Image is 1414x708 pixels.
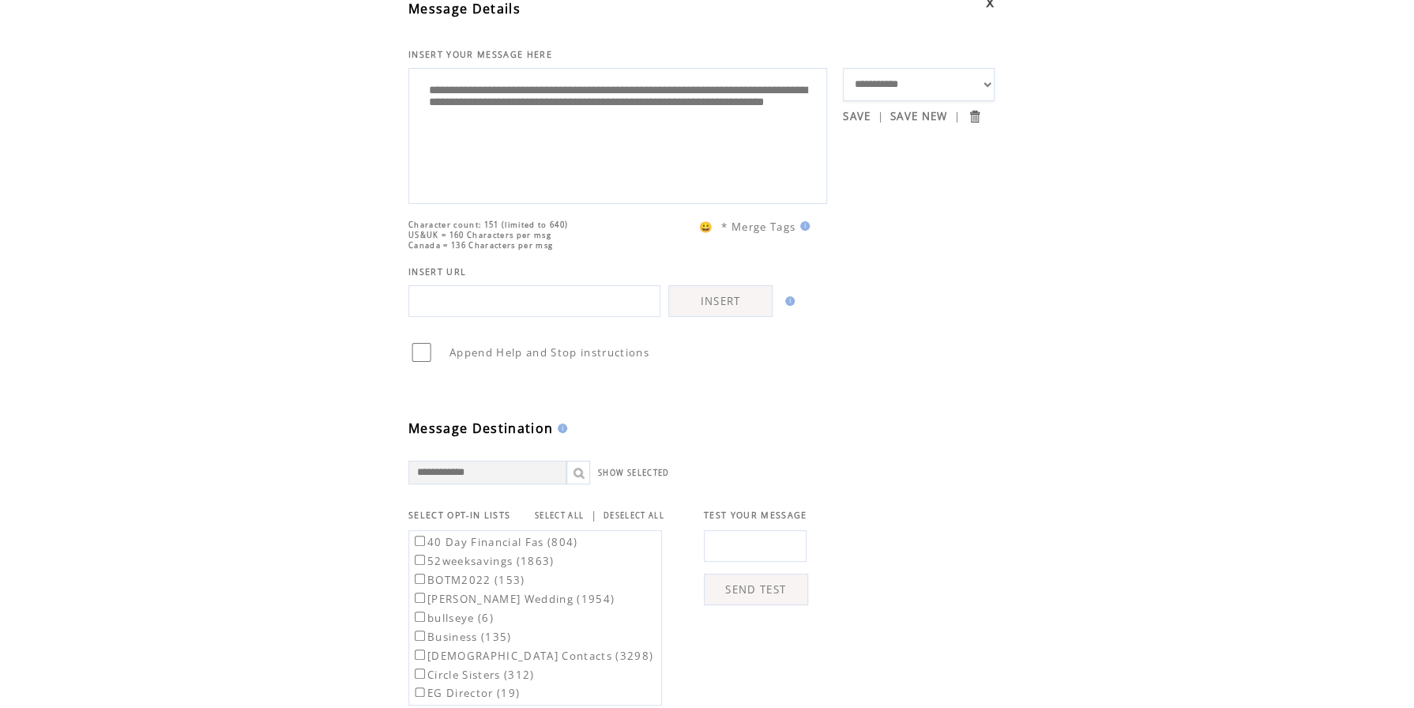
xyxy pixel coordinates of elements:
[408,220,568,230] span: Character count: 151 (limited to 640)
[668,285,773,317] a: INSERT
[408,510,510,521] span: SELECT OPT-IN LISTS
[553,424,567,433] img: help.gif
[408,240,553,250] span: Canada = 136 Characters per msg
[408,420,553,437] span: Message Destination
[704,574,808,605] a: SEND TEST
[412,573,525,587] label: BOTM2022 (153)
[412,686,520,700] label: EG Director (19)
[412,535,578,549] label: 40 Day Financial Fas (804)
[415,687,425,698] input: EG Director (19)
[415,612,425,622] input: bullseye (6)
[415,593,425,603] input: [PERSON_NAME] Wedding (1954)
[704,510,807,521] span: TEST YOUR MESSAGE
[415,631,425,641] input: Business (135)
[415,536,425,546] input: 40 Day Financial Fas (804)
[408,230,551,240] span: US&UK = 160 Characters per msg
[699,220,713,234] span: 😀
[843,109,871,123] a: SAVE
[412,554,555,568] label: 52weeksavings (1863)
[598,468,669,478] a: SHOW SELECTED
[721,220,795,234] span: * Merge Tags
[890,109,948,123] a: SAVE NEW
[415,668,425,679] input: Circle Sisters (312)
[412,592,615,606] label: [PERSON_NAME] Wedding (1954)
[967,109,982,124] input: Submit
[408,266,466,277] span: INSERT URL
[780,296,795,306] img: help.gif
[877,109,883,123] span: |
[535,510,584,521] a: SELECT ALL
[408,49,552,60] span: INSERT YOUR MESSAGE HERE
[412,668,535,682] label: Circle Sisters (312)
[449,345,649,360] span: Append Help and Stop instructions
[953,109,960,123] span: |
[412,611,494,625] label: bullseye (6)
[590,508,596,522] span: |
[412,630,512,644] label: Business (135)
[415,574,425,584] input: BOTM2022 (153)
[604,510,664,521] a: DESELECT ALL
[412,649,653,663] label: [DEMOGRAPHIC_DATA] Contacts (3298)
[415,555,425,565] input: 52weeksavings (1863)
[795,221,810,231] img: help.gif
[415,650,425,660] input: [DEMOGRAPHIC_DATA] Contacts (3298)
